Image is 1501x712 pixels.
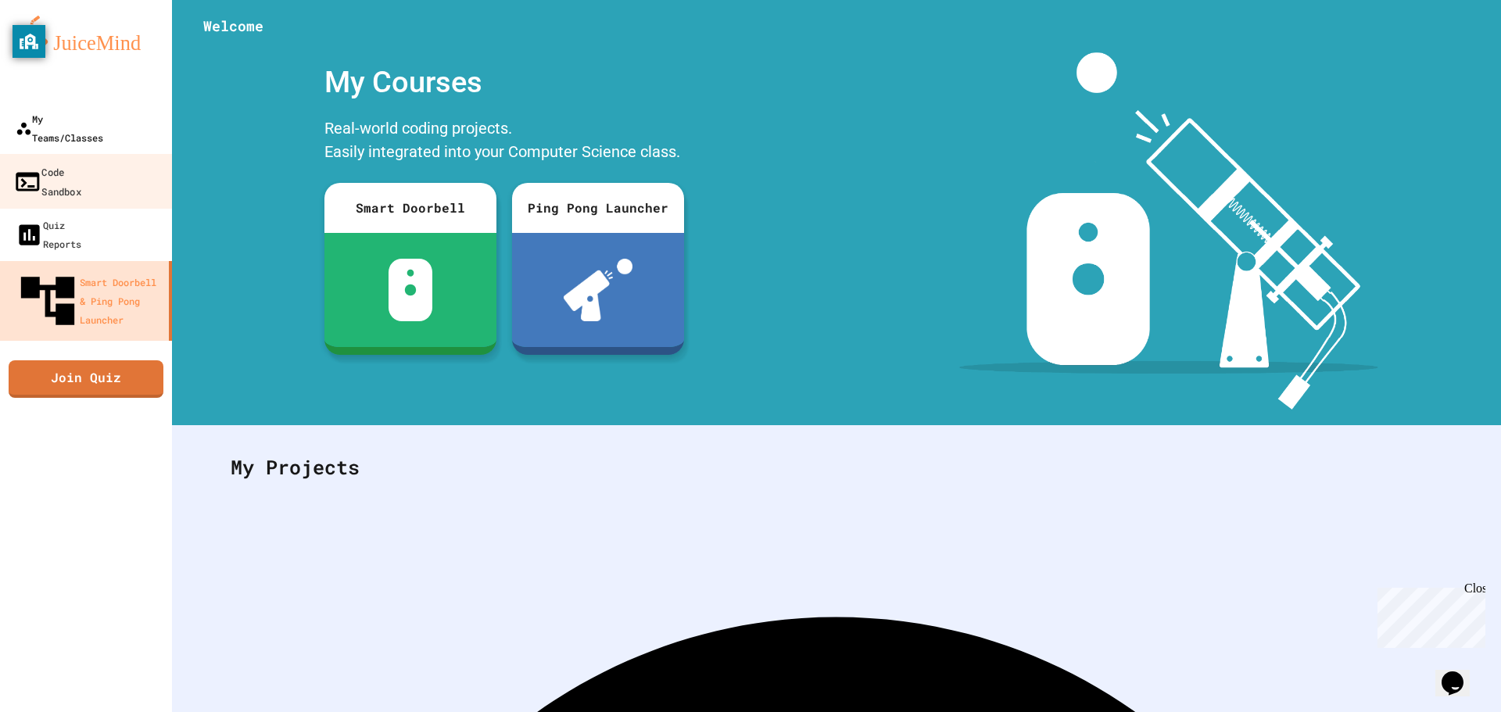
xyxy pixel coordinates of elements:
[317,113,692,171] div: Real-world coding projects. Easily integrated into your Computer Science class.
[13,162,81,200] div: Code Sandbox
[959,52,1378,410] img: banner-image-my-projects.png
[317,52,692,113] div: My Courses
[389,259,433,321] img: sdb-white.svg
[13,25,45,58] button: privacy banner
[9,360,163,398] a: Join Quiz
[512,183,684,233] div: Ping Pong Launcher
[16,269,163,333] div: Smart Doorbell & Ping Pong Launcher
[1371,581,1485,648] iframe: chat widget
[215,437,1458,498] div: My Projects
[16,216,81,253] div: Quiz Reports
[1435,649,1485,696] iframe: chat widget
[6,6,108,99] div: Chat with us now!Close
[16,109,103,147] div: My Teams/Classes
[324,183,496,233] div: Smart Doorbell
[16,16,156,56] img: logo-orange.svg
[564,259,633,321] img: ppl-with-ball.png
